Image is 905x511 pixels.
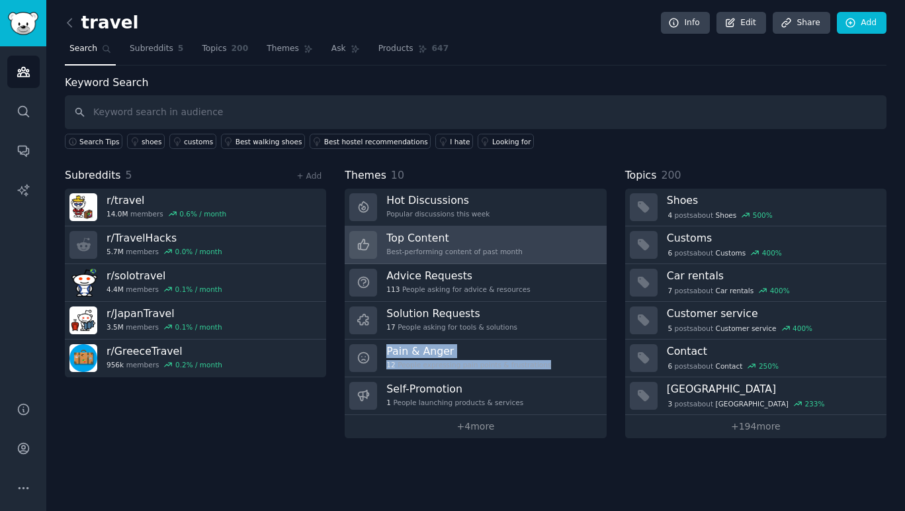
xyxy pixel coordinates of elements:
[793,324,812,333] div: 400 %
[625,415,886,438] a: +194more
[716,248,746,257] span: Customs
[762,248,782,257] div: 400 %
[374,38,453,66] a: Products647
[179,209,226,218] div: 0.6 % / month
[625,340,886,377] a: Contact6postsaboutContact250%
[345,302,606,340] a: Solution Requests17People asking for tools & solutions
[716,210,737,220] span: Shoes
[107,360,222,369] div: members
[107,247,124,256] span: 5.7M
[236,137,302,146] div: Best walking shoes
[668,361,672,371] span: 6
[386,360,395,369] span: 12
[65,13,139,34] h2: travel
[667,344,877,358] h3: Contact
[667,360,780,372] div: post s about
[175,247,222,256] div: 0.0 % / month
[107,231,222,245] h3: r/ TravelHacks
[391,169,404,181] span: 10
[221,134,305,149] a: Best walking shoes
[65,302,326,340] a: r/JapanTravel3.5Mmembers0.1% / month
[345,264,606,302] a: Advice Requests113People asking for advice & resources
[386,285,400,294] span: 113
[65,189,326,226] a: r/travel14.0Mmembers0.6% / month
[661,169,681,181] span: 200
[65,264,326,302] a: r/solotravel4.4Mmembers0.1% / month
[716,399,789,408] span: [GEOGRAPHIC_DATA]
[65,95,886,129] input: Keyword search in audience
[716,324,777,333] span: Customer service
[197,38,253,66] a: Topics200
[8,12,38,35] img: GummySearch logo
[169,134,216,149] a: customs
[184,137,213,146] div: customs
[142,137,161,146] div: shoes
[667,322,814,334] div: post s about
[667,306,877,320] h3: Customer service
[668,324,672,333] span: 5
[625,302,886,340] a: Customer service5postsaboutCustomer service400%
[345,340,606,377] a: Pain & Anger12People expressing pain points & frustrations
[386,231,523,245] h3: Top Content
[107,285,222,294] div: members
[386,382,523,396] h3: Self-Promotion
[492,137,531,146] div: Looking for
[386,344,551,358] h3: Pain & Anger
[69,269,97,297] img: solotravel
[345,377,606,415] a: Self-Promotion1People launching products & services
[65,76,148,89] label: Keyword Search
[107,193,226,207] h3: r/ travel
[667,193,877,207] h3: Shoes
[386,306,517,320] h3: Solution Requests
[668,210,672,220] span: 4
[107,269,222,283] h3: r/ solotravel
[386,360,551,369] div: People expressing pain points & frustrations
[130,43,173,55] span: Subreddits
[126,169,132,181] span: 5
[345,167,386,184] span: Themes
[386,285,530,294] div: People asking for advice & resources
[107,360,124,369] span: 956k
[127,134,165,149] a: shoes
[716,361,743,371] span: Contact
[667,382,877,396] h3: [GEOGRAPHIC_DATA]
[65,167,121,184] span: Subreddits
[716,286,754,295] span: Car rentals
[65,226,326,264] a: r/TravelHacks5.7Mmembers0.0% / month
[625,226,886,264] a: Customs6postsaboutCustoms400%
[107,344,222,358] h3: r/ GreeceTravel
[667,285,791,297] div: post s about
[107,247,222,256] div: members
[625,167,657,184] span: Topics
[386,398,523,407] div: People launching products & services
[450,137,470,146] div: I hate
[107,322,124,332] span: 3.5M
[804,399,824,408] div: 233 %
[331,43,346,55] span: Ask
[65,340,326,377] a: r/GreeceTravel956kmembers0.2% / month
[667,269,877,283] h3: Car rentals
[65,38,116,66] a: Search
[262,38,318,66] a: Themes
[667,231,877,245] h3: Customs
[668,248,672,257] span: 6
[175,360,222,369] div: 0.2 % / month
[716,12,766,34] a: Edit
[232,43,249,55] span: 200
[107,285,124,294] span: 4.4M
[69,306,97,334] img: JapanTravel
[668,399,672,408] span: 3
[386,209,490,218] div: Popular discussions this week
[386,247,523,256] div: Best-performing content of past month
[386,398,391,407] span: 1
[345,415,606,438] a: +4more
[107,209,128,218] span: 14.0M
[310,134,431,149] a: Best hostel recommendations
[753,210,773,220] div: 500 %
[324,137,428,146] div: Best hostel recommendations
[296,171,322,181] a: + Add
[69,193,97,221] img: travel
[107,306,222,320] h3: r/ JapanTravel
[107,322,222,332] div: members
[667,398,826,410] div: post s about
